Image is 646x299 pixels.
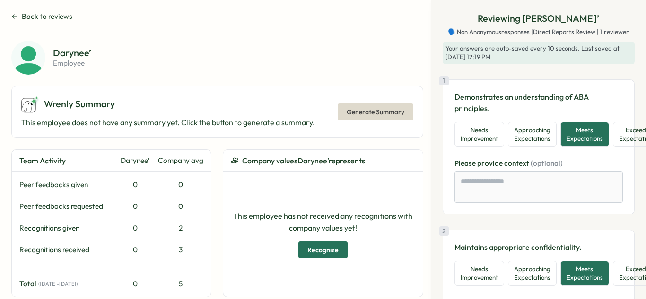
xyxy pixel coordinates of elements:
[116,155,154,166] div: Darynee’
[504,159,531,168] span: context
[307,242,339,258] span: Recognize
[347,104,404,120] span: Generate Summary
[560,122,609,147] button: Meets Expectations
[560,261,609,286] button: Meets Expectations
[19,223,113,233] div: Recognitions given
[116,245,154,255] div: 0
[158,245,203,255] div: 3
[158,201,203,212] div: 0
[19,155,113,167] div: Team Activity
[338,103,413,120] button: Generate Summary
[439,76,449,85] div: 1
[158,223,203,233] div: 2
[158,155,203,166] div: Company avg
[508,122,557,147] button: Approaching Expectations
[116,279,154,289] div: 0
[116,201,154,212] div: 0
[53,60,91,67] p: employee
[454,122,504,147] button: Needs Improvement
[116,179,154,190] div: 0
[443,42,635,64] div: . Last saved at [DATE] 12:19 PM
[454,261,504,286] button: Needs Improvement
[38,281,78,287] span: ( [DATE] - [DATE] )
[11,41,45,75] img: Darynee’
[454,159,477,168] span: Please
[454,91,623,115] p: Demonstrates an understanding of ABA principles.
[44,97,115,111] span: Wrenly Summary
[477,159,504,168] span: provide
[53,48,91,58] p: Darynee’
[231,210,415,234] p: This employee has not received any recognitions with company values yet!
[19,201,113,212] div: Peer feedbacks requested
[22,11,72,22] span: Back to reviews
[158,279,203,289] div: 5
[242,155,365,167] span: Company values Darynee’ represents
[531,159,563,168] span: (optional)
[445,44,578,52] span: Your answers are auto-saved every 10 seconds
[454,241,623,253] p: Maintains appropriate confidentiality.
[448,28,629,36] span: 🗣️ Non Anonymous responses | Direct Reports Review | 1 reviewer
[21,117,315,128] p: This employee does not have any summary yet. Click the button to generate a summary.
[439,226,449,236] div: 2
[478,11,599,26] p: Reviewing [PERSON_NAME]’
[158,179,203,190] div: 0
[19,179,113,190] div: Peer feedbacks given
[19,245,113,255] div: Recognitions received
[11,11,72,22] button: Back to reviews
[19,279,36,289] span: Total
[116,223,154,233] div: 0
[298,241,348,258] button: Recognize
[508,261,557,286] button: Approaching Expectations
